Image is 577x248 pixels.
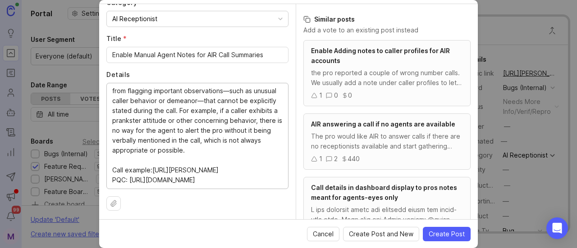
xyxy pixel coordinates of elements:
button: Create Post and New [343,227,419,241]
div: 440 [348,154,360,164]
span: Create Post [429,230,465,239]
div: the pro reported a couple of wrong number calls. We usually add a note under caller profiles to l... [311,68,463,88]
p: Add a vote to an existing post instead [303,26,471,35]
a: Call details in dashboard display to pros notes meant for agents-eyes onlyL ips dolorsit ametc ad... [303,177,471,243]
div: 0 [348,90,352,100]
h3: Similar posts [303,15,471,24]
a: AIR answering a call if no agents are availableThe pro would like AIR to answer calls if there ar... [303,113,471,170]
button: Create Post [423,227,471,241]
span: Create Post and New [349,230,413,239]
div: Open Intercom Messenger [546,217,568,239]
span: Call details in dashboard display to pros notes meant for agents-eyes only [311,184,457,201]
div: The pro would like AIR to answer calls if there are no receptionists available and start gatherin... [311,131,463,151]
textarea: Currently, agents are unable to manually add notes to AIR call summaries, as AIR generates summar... [112,86,283,185]
button: Upload file [106,196,121,211]
div: AI Receptionist [112,14,157,24]
div: 1 [319,154,322,164]
div: 0 [334,90,338,100]
a: Enable Adding notes to caller profiles for AIR accountsthe pro reported a couple of wrong number ... [303,40,471,106]
input: Short, descriptive title [112,50,283,60]
div: 2 [334,154,338,164]
div: L ips dolorsit ametc adi elitsedd eiusm tem incid-utla etdo. Magn aliq eni Admin veniam: @quisn E... [311,205,463,225]
label: Details [106,70,288,79]
span: AIR answering a call if no agents are available [311,120,455,128]
button: Cancel [307,227,339,241]
div: 1 [319,90,322,100]
span: Cancel [313,230,334,239]
span: Title (required) [106,35,127,42]
span: Enable Adding notes to caller profiles for AIR accounts [311,47,450,64]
